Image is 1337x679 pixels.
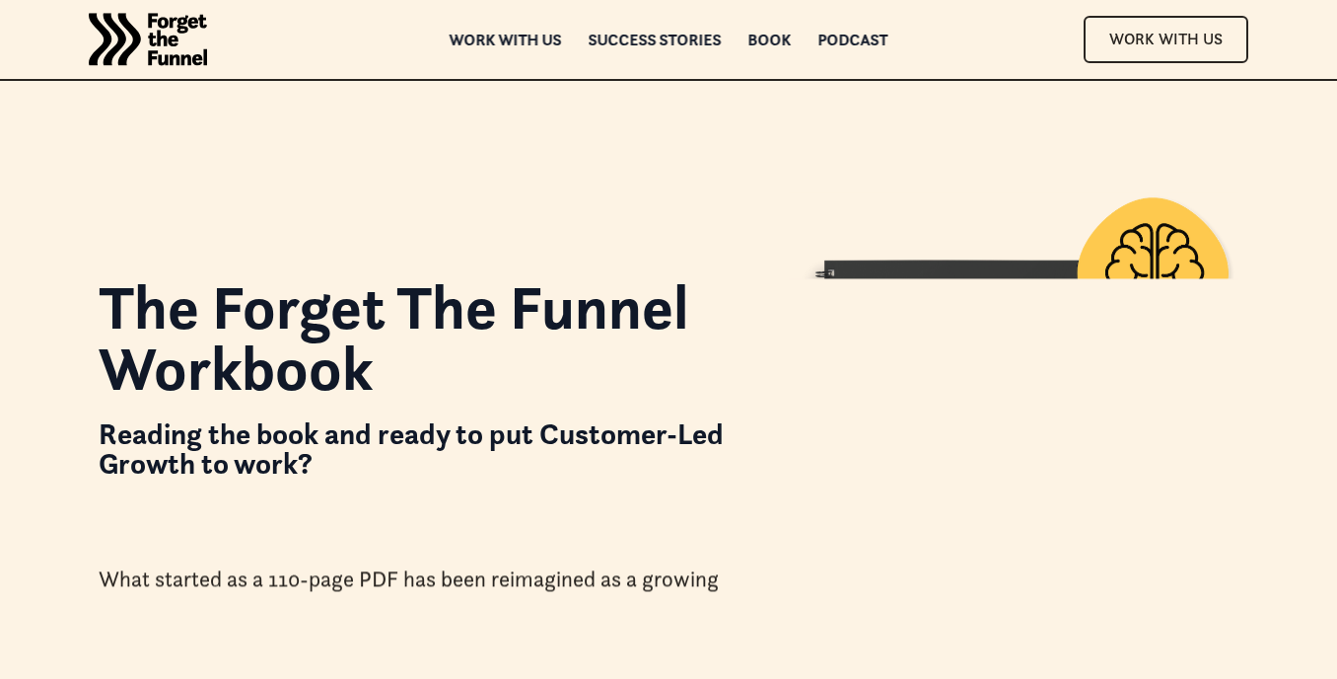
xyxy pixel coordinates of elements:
[818,33,888,46] a: Podcast
[99,415,724,482] strong: Reading the book and ready to put Customer-Led Growth to work?
[99,276,758,400] h1: The Forget The Funnel Workbook
[748,33,792,46] a: Book
[450,33,562,46] a: Work with us
[1084,16,1248,62] a: Work With Us
[589,33,722,46] a: Success Stories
